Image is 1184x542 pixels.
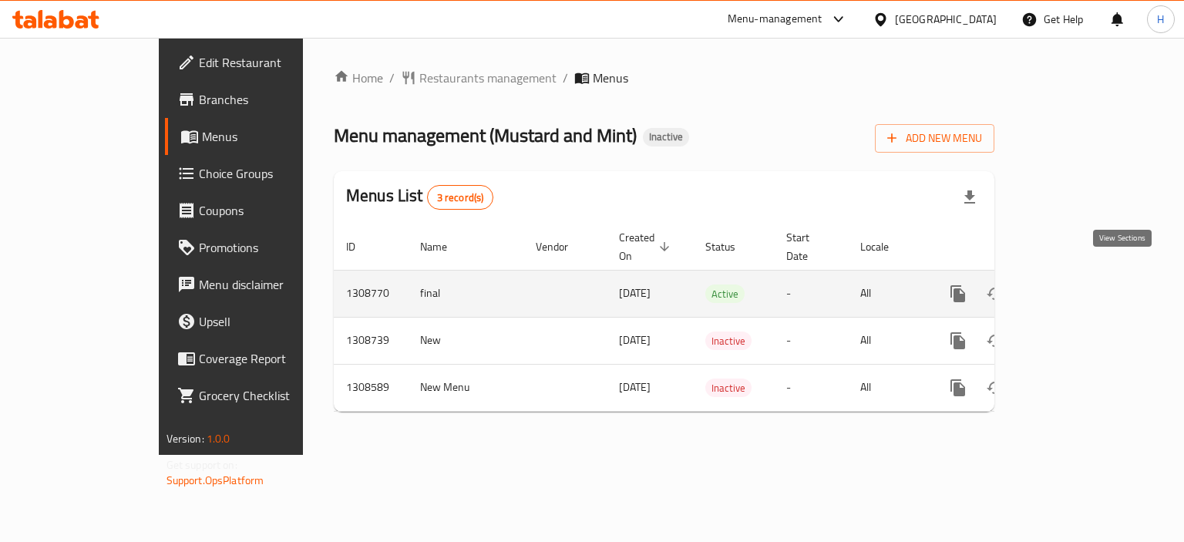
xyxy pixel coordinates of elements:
[334,69,383,87] a: Home
[165,81,357,118] a: Branches
[887,129,982,148] span: Add New Menu
[408,270,523,317] td: final
[951,179,988,216] div: Export file
[774,317,848,364] td: -
[643,128,689,146] div: Inactive
[705,379,752,397] span: Inactive
[619,283,651,303] span: [DATE]
[401,69,557,87] a: Restaurants management
[334,364,408,411] td: 1308589
[419,69,557,87] span: Restaurants management
[848,317,927,364] td: All
[940,322,977,359] button: more
[165,340,357,377] a: Coverage Report
[940,275,977,312] button: more
[1157,11,1164,28] span: H
[165,229,357,266] a: Promotions
[166,470,264,490] a: Support.OpsPlatform
[977,369,1014,406] button: Change Status
[728,10,822,29] div: Menu-management
[860,237,909,256] span: Locale
[165,192,357,229] a: Coupons
[334,317,408,364] td: 1308739
[705,285,745,303] span: Active
[563,69,568,87] li: /
[940,369,977,406] button: more
[895,11,997,28] div: [GEOGRAPHIC_DATA]
[705,379,752,397] div: Inactive
[408,364,523,411] td: New Menu
[199,238,345,257] span: Promotions
[774,364,848,411] td: -
[428,190,493,205] span: 3 record(s)
[705,332,752,350] span: Inactive
[334,224,1100,412] table: enhanced table
[165,377,357,414] a: Grocery Checklist
[199,349,345,368] span: Coverage Report
[643,130,689,143] span: Inactive
[346,184,493,210] h2: Menus List
[593,69,628,87] span: Menus
[199,275,345,294] span: Menu disclaimer
[705,284,745,303] div: Active
[334,69,994,87] nav: breadcrumb
[334,118,637,153] span: Menu management ( Mustard and Mint )
[705,332,752,350] div: Inactive
[199,386,345,405] span: Grocery Checklist
[705,237,755,256] span: Status
[848,270,927,317] td: All
[346,237,375,256] span: ID
[848,364,927,411] td: All
[165,266,357,303] a: Menu disclaimer
[199,164,345,183] span: Choice Groups
[199,312,345,331] span: Upsell
[199,53,345,72] span: Edit Restaurant
[389,69,395,87] li: /
[334,270,408,317] td: 1308770
[199,201,345,220] span: Coupons
[165,44,357,81] a: Edit Restaurant
[619,228,674,265] span: Created On
[619,377,651,397] span: [DATE]
[165,303,357,340] a: Upsell
[166,455,237,475] span: Get support on:
[427,185,494,210] div: Total records count
[875,124,994,153] button: Add New Menu
[786,228,829,265] span: Start Date
[165,118,357,155] a: Menus
[536,237,588,256] span: Vendor
[420,237,467,256] span: Name
[977,322,1014,359] button: Change Status
[774,270,848,317] td: -
[408,317,523,364] td: New
[207,429,230,449] span: 1.0.0
[166,429,204,449] span: Version:
[199,90,345,109] span: Branches
[927,224,1100,271] th: Actions
[165,155,357,192] a: Choice Groups
[202,127,345,146] span: Menus
[619,330,651,350] span: [DATE]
